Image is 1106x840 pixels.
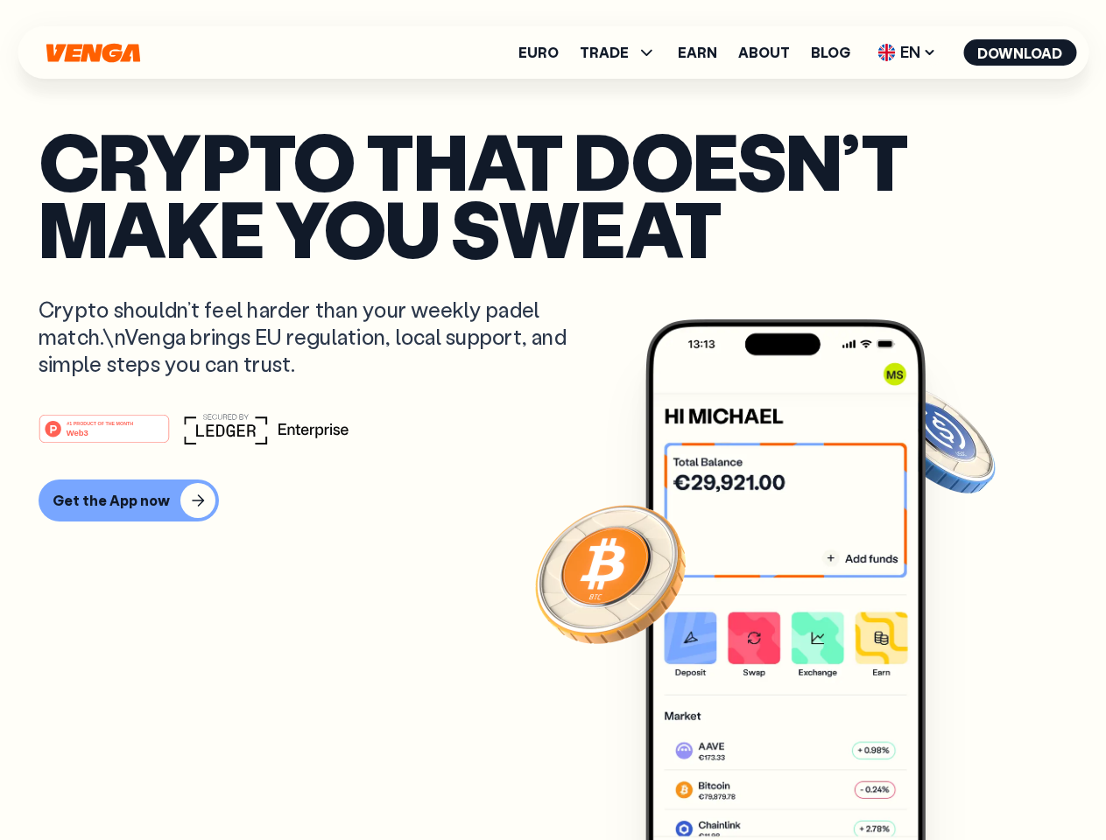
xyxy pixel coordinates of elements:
img: USDC coin [873,376,999,502]
p: Crypto that doesn’t make you sweat [39,127,1067,261]
a: Euro [518,45,559,59]
img: Bitcoin [532,494,689,652]
tspan: Web3 [67,427,88,437]
tspan: #1 PRODUCT OF THE MONTH [67,420,133,425]
p: Crypto shouldn’t feel harder than your weekly padel match.\nVenga brings EU regulation, local sup... [39,296,592,378]
div: Get the App now [53,492,170,509]
span: TRADE [580,42,657,63]
span: EN [871,38,942,66]
a: About [738,45,790,59]
span: TRADE [580,45,629,59]
svg: Home [44,43,142,63]
a: Earn [678,45,717,59]
a: Get the App now [39,479,1067,521]
a: #1 PRODUCT OF THE MONTHWeb3 [39,424,170,447]
img: flag-uk [877,44,895,61]
a: Blog [811,45,850,59]
button: Get the App now [39,479,219,521]
button: Download [963,39,1076,66]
